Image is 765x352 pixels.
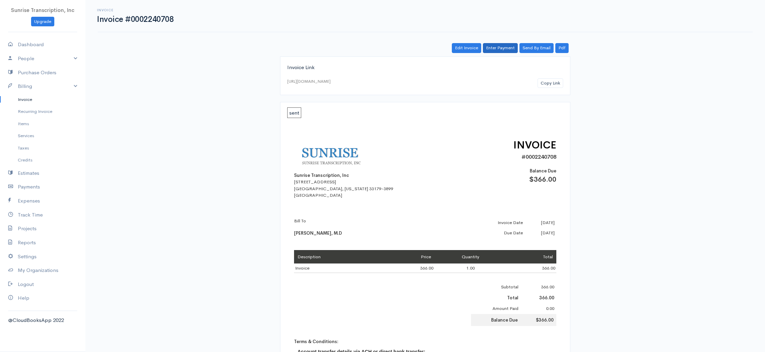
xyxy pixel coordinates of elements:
[513,139,556,152] span: INVOICE
[525,228,556,238] td: [DATE]
[294,172,349,178] b: Sunrise Transcription, Inc
[506,264,556,273] td: 366.00
[471,218,525,228] td: Invoice Date
[434,250,506,264] td: Quantity
[520,314,556,326] td: $366.00
[520,282,556,292] td: 366.00
[287,78,331,84] div: [URL][DOMAIN_NAME]
[8,316,77,324] div: @CloudBooksApp 2022
[471,303,520,314] td: Amount Paid
[539,295,554,301] b: 366.00
[294,218,414,224] p: Bill To
[97,15,173,24] h1: Invoice #0002240708
[471,282,520,292] td: Subtotal
[294,264,384,273] td: Invoice
[294,179,414,199] div: [STREET_ADDRESS] [GEOGRAPHIC_DATA], [US_STATE] 33179-3899 [GEOGRAPHIC_DATA]
[31,17,54,27] a: Upgrade
[11,7,74,13] span: Sunrise Transcription, Inc
[384,250,434,264] td: Price
[287,107,301,118] span: sent
[384,264,434,273] td: 366.00
[555,43,569,53] a: Pdf
[294,230,342,236] b: [PERSON_NAME], M.D
[471,228,525,238] td: Due Date
[97,8,173,12] h6: Invoice
[506,250,556,264] td: Total
[294,339,338,344] b: Terms & Conditions:
[434,264,506,273] td: 1.00
[294,138,379,172] img: logo-41.gif
[287,64,563,71] div: Invoice Link
[530,168,556,174] span: Balance Due
[452,43,481,53] a: Edit Invoice
[507,295,518,301] b: Total
[519,43,554,53] a: Send By Email
[525,218,556,228] td: [DATE]
[538,78,563,88] button: Copy Link
[294,250,384,264] td: Description
[520,303,556,314] td: 0.00
[521,153,556,160] span: #0002240708
[483,43,518,53] a: Enter Payment
[471,314,520,326] td: Balance Due
[529,175,556,184] span: $366.00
